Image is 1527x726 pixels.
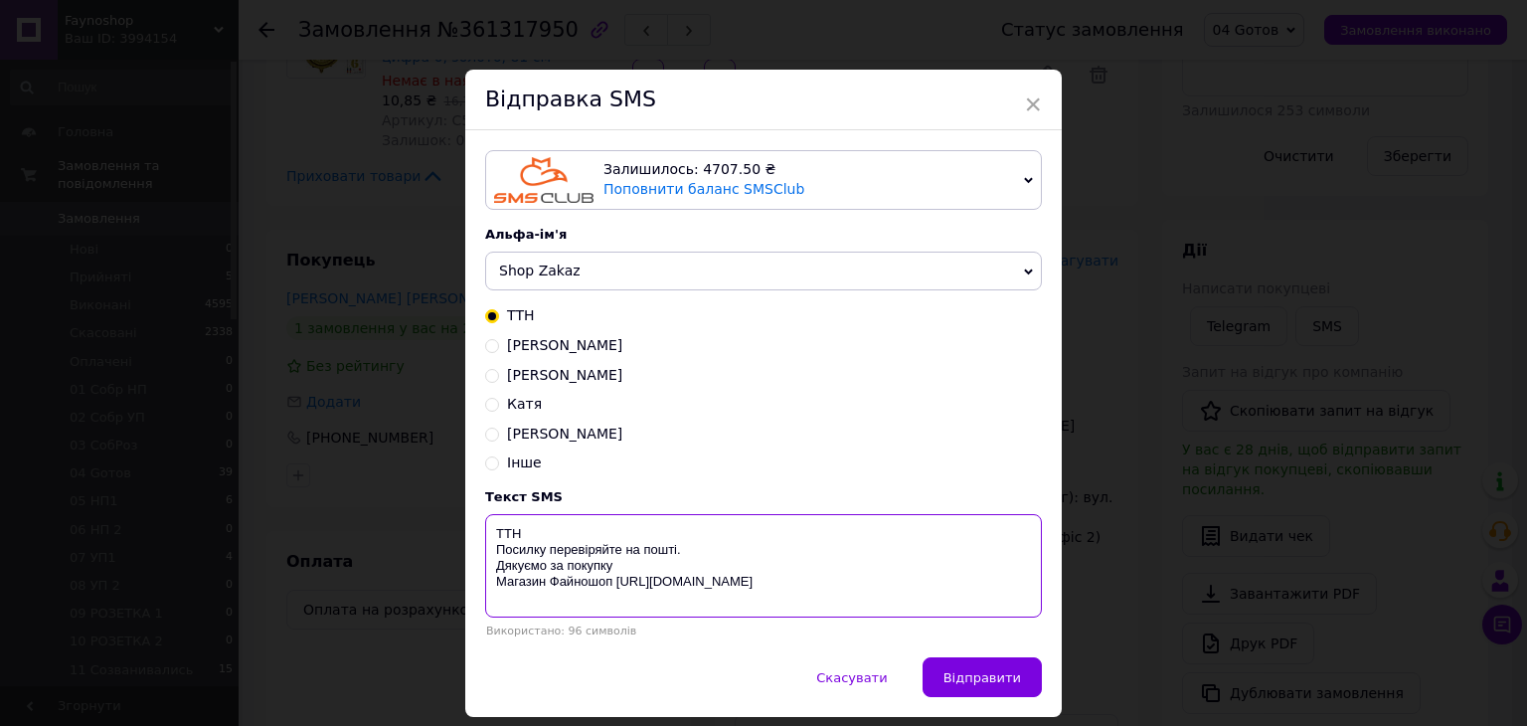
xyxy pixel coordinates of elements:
div: Залишилось: 4707.50 ₴ [603,160,1016,180]
span: [PERSON_NAME] [507,367,622,383]
button: Відправити [923,657,1042,697]
div: Текст SMS [485,489,1042,504]
span: Катя [507,396,542,412]
span: Альфа-ім'я [485,227,567,242]
textarea: ТТН Посилку перевіряйте на пошті. Дякуємо за покупку Магазин Файношоп [URL][DOMAIN_NAME] [485,514,1042,618]
span: ТТН [507,307,535,323]
span: × [1024,88,1042,121]
button: Скасувати [795,657,908,697]
div: Відправка SMS [465,70,1062,130]
span: Інше [507,454,542,470]
span: Відправити [943,670,1021,685]
div: Використано: 96 символів [485,625,1042,637]
span: [PERSON_NAME] [507,426,622,442]
a: Поповнити баланс SMSClub [603,181,804,197]
span: Shop Zakaz [499,263,581,278]
span: [PERSON_NAME] [507,337,622,353]
span: Скасувати [816,670,887,685]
